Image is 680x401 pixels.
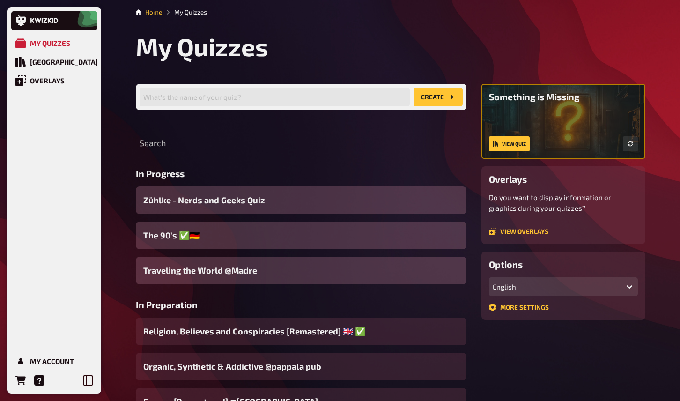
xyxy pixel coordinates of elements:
[143,325,365,338] span: Religion, Believes and Conspiracies [Remastered] ​🇬🇧 ​✅
[11,34,97,52] a: My Quizzes
[489,304,549,311] a: More settings
[143,229,200,242] span: The 90's ✅​🇩🇪
[30,76,65,85] div: Overlays
[11,71,97,90] a: Overlays
[30,39,70,47] div: My Quizzes
[143,360,321,373] span: Organic, Synthetic & Addictive ​@pappala pub
[489,91,638,102] h3: Something is Missing
[30,357,74,365] div: My Account
[493,282,617,291] div: English
[143,264,257,277] span: Traveling the World @Madre
[136,222,466,249] a: The 90's ✅​🇩🇪
[30,371,49,390] a: Help
[414,88,463,106] button: create
[136,353,466,380] a: Organic, Synthetic & Addictive ​@pappala pub
[162,7,207,17] li: My Quizzes
[489,136,530,151] a: View quiz
[136,318,466,345] a: Religion, Believes and Conspiracies [Remastered] ​🇬🇧 ​✅
[30,58,98,66] div: [GEOGRAPHIC_DATA]
[489,228,548,235] a: View overlays
[145,8,162,16] a: Home
[136,186,466,214] a: Zühlke - Nerds and Geeks Quiz
[136,168,466,179] h3: In Progress
[11,352,97,371] a: My Account
[140,88,410,106] input: What's the name of your quiz?
[136,32,645,61] h1: My Quizzes
[136,134,466,153] input: Search
[489,259,638,270] h3: Options
[136,257,466,284] a: Traveling the World @Madre
[11,52,97,71] a: Quiz Library
[11,371,30,390] a: Orders
[143,194,265,207] span: Zühlke - Nerds and Geeks Quiz
[489,192,638,213] p: Do you want to display information or graphics during your quizzes?
[145,7,162,17] li: Home
[136,299,466,310] h3: In Preparation
[489,174,638,185] h3: Overlays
